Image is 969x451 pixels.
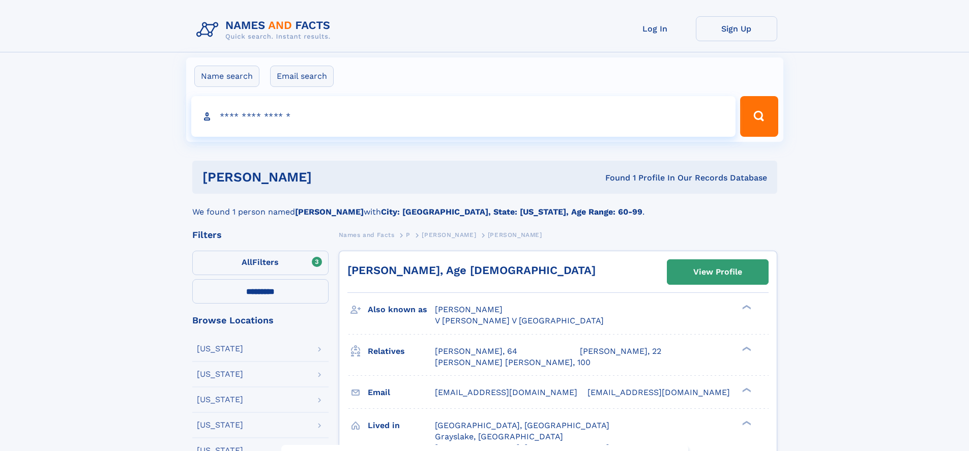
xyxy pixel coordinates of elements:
[435,432,563,441] span: Grayslake, [GEOGRAPHIC_DATA]
[696,16,777,41] a: Sign Up
[740,96,778,137] button: Search Button
[580,346,661,357] a: [PERSON_NAME], 22
[435,346,517,357] a: [PERSON_NAME], 64
[422,228,476,241] a: [PERSON_NAME]
[347,264,596,277] a: [PERSON_NAME], Age [DEMOGRAPHIC_DATA]
[202,171,459,184] h1: [PERSON_NAME]
[194,66,259,87] label: Name search
[422,231,476,238] span: [PERSON_NAME]
[458,172,767,184] div: Found 1 Profile In Our Records Database
[368,384,435,401] h3: Email
[740,345,752,352] div: ❯
[270,66,334,87] label: Email search
[740,304,752,311] div: ❯
[740,419,752,426] div: ❯
[667,260,768,284] a: View Profile
[435,316,604,325] span: V [PERSON_NAME] V [GEOGRAPHIC_DATA]
[192,251,329,275] label: Filters
[406,231,410,238] span: P
[242,257,252,267] span: All
[614,16,696,41] a: Log In
[295,207,364,217] b: [PERSON_NAME]
[191,96,736,137] input: search input
[588,387,730,397] span: [EMAIL_ADDRESS][DOMAIN_NAME]
[368,301,435,318] h3: Also known as
[368,343,435,360] h3: Relatives
[192,16,339,44] img: Logo Names and Facts
[368,417,435,434] h3: Lived in
[435,420,609,430] span: [GEOGRAPHIC_DATA], [GEOGRAPHIC_DATA]
[381,207,642,217] b: City: [GEOGRAPHIC_DATA], State: [US_STATE], Age Range: 60-99
[339,228,395,241] a: Names and Facts
[406,228,410,241] a: P
[435,387,577,397] span: [EMAIL_ADDRESS][DOMAIN_NAME]
[197,396,243,404] div: [US_STATE]
[740,386,752,393] div: ❯
[435,357,591,368] a: [PERSON_NAME] [PERSON_NAME], 100
[197,421,243,429] div: [US_STATE]
[693,260,742,284] div: View Profile
[192,194,777,218] div: We found 1 person named with .
[435,305,503,314] span: [PERSON_NAME]
[192,316,329,325] div: Browse Locations
[192,230,329,239] div: Filters
[197,370,243,378] div: [US_STATE]
[488,231,542,238] span: [PERSON_NAME]
[197,345,243,353] div: [US_STATE]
